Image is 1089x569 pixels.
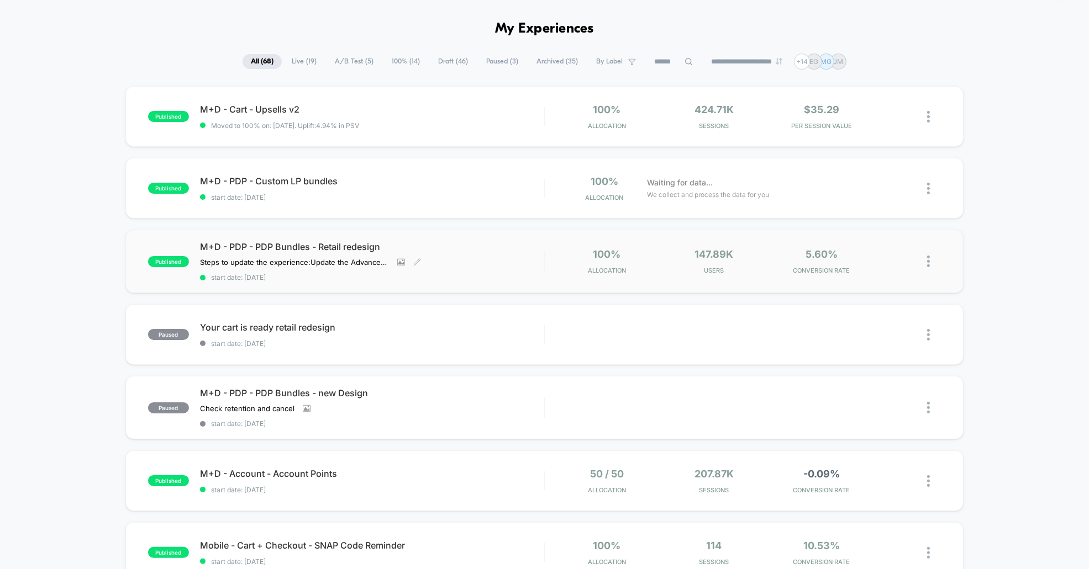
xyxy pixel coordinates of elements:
img: close [927,547,930,559]
span: Waiting for data... [647,177,713,189]
img: close [927,111,930,123]
span: M+D - PDP - Custom LP bundles [200,176,544,187]
span: A/B Test ( 5 ) [327,54,382,69]
span: Mobile - Cart + Checkout - SNAP Code Reminder [200,540,544,551]
span: 207.87k [695,468,734,480]
span: Allocation [588,267,626,274]
span: start date: [DATE] [200,273,544,281]
p: EG [810,57,819,66]
span: 424.71k [695,104,734,115]
span: M+D - Account - Account Points [200,468,544,479]
span: Sessions [664,122,765,130]
span: published [148,547,189,558]
span: 100% [593,540,620,551]
span: start date: [DATE] [200,339,544,348]
span: 114 [707,540,722,551]
span: published [148,183,189,194]
span: M+D - PDP - PDP Bundles - Retail redesign [200,241,544,252]
span: 100% [593,104,620,115]
span: Steps to update the experience:Update the Advanced RulingUpdate the page targeting [200,258,389,267]
span: Archived ( 35 ) [528,54,586,69]
span: 10.53% [803,540,840,551]
span: By Label [596,57,623,66]
span: start date: [DATE] [200,419,544,428]
span: Sessions [664,486,765,494]
span: start date: [DATE] [200,557,544,566]
span: $35.29 [804,104,839,115]
span: Paused ( 3 ) [478,54,527,69]
span: All ( 68 ) [243,54,282,69]
span: Allocation [585,194,623,201]
span: 5.60% [806,248,838,260]
span: paused [148,402,189,413]
span: Moved to 100% on: [DATE] . Uplift: 4.94% in PSV [211,121,359,130]
span: Allocation [588,486,626,494]
span: Live ( 19 ) [283,54,325,69]
span: M+D - PDP - PDP Bundles - new Design [200,387,544,398]
span: CONVERSION RATE [771,558,872,566]
span: Allocation [588,558,626,566]
img: close [927,256,930,267]
p: MG [821,57,832,66]
span: 147.89k [695,248,734,260]
span: 100% [593,248,620,260]
span: M+D - Cart - Upsells v2 [200,104,544,115]
div: + 14 [794,54,810,70]
span: Draft ( 46 ) [430,54,476,69]
p: JM [834,57,844,66]
span: published [148,475,189,486]
span: 50 / 50 [590,468,624,480]
span: published [148,111,189,122]
span: Allocation [588,122,626,130]
img: close [927,329,930,341]
h1: My Experiences [495,21,594,37]
span: Your cart is ready retail redesign [200,322,544,333]
span: CONVERSION RATE [771,267,872,274]
span: We collect and process the data for you [647,189,769,200]
img: end [776,58,782,65]
span: paused [148,329,189,340]
span: published [148,256,189,267]
span: Check retention and cancel [200,404,294,413]
span: CONVERSION RATE [771,486,872,494]
span: -0.09% [803,468,840,480]
span: 100% ( 14 ) [383,54,428,69]
span: start date: [DATE] [200,486,544,494]
span: start date: [DATE] [200,193,544,201]
img: close [927,475,930,487]
span: Users [664,267,765,274]
img: close [927,402,930,413]
img: close [927,183,930,194]
span: 100% [591,176,618,187]
span: PER SESSION VALUE [771,122,872,130]
span: Sessions [664,558,765,566]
